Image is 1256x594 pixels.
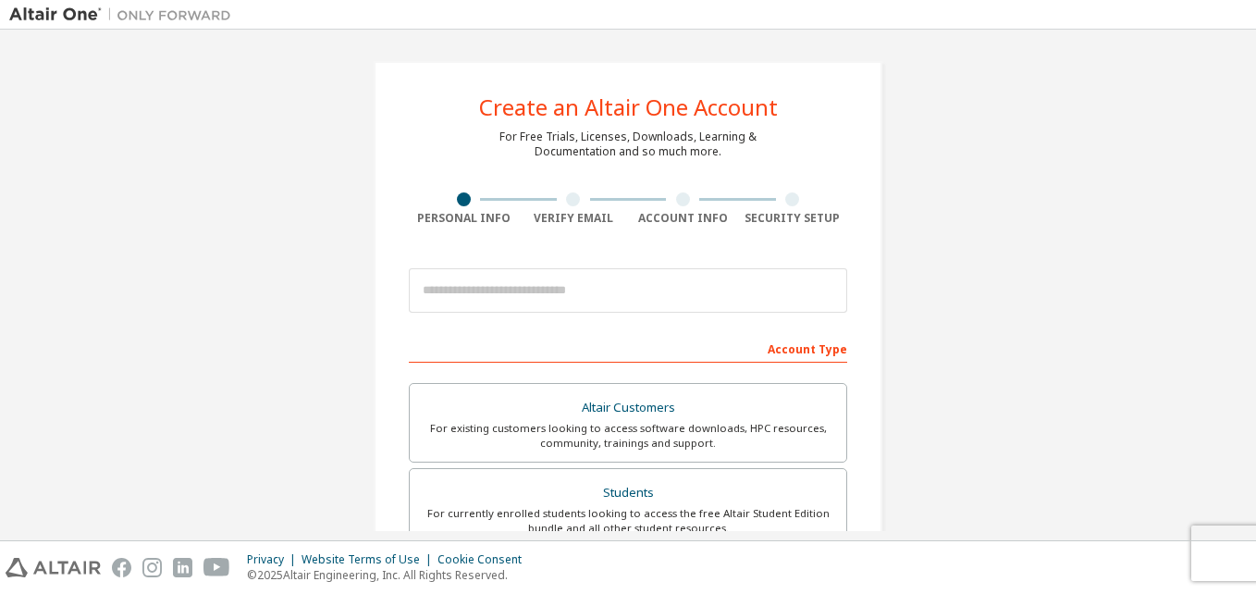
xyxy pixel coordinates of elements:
[421,421,835,451] div: For existing customers looking to access software downloads, HPC resources, community, trainings ...
[628,211,738,226] div: Account Info
[203,558,230,577] img: youtube.svg
[519,211,629,226] div: Verify Email
[437,552,533,567] div: Cookie Consent
[142,558,162,577] img: instagram.svg
[421,480,835,506] div: Students
[6,558,101,577] img: altair_logo.svg
[173,558,192,577] img: linkedin.svg
[409,333,847,363] div: Account Type
[302,552,437,567] div: Website Terms of Use
[247,552,302,567] div: Privacy
[479,96,778,118] div: Create an Altair One Account
[9,6,240,24] img: Altair One
[738,211,848,226] div: Security Setup
[499,130,757,159] div: For Free Trials, Licenses, Downloads, Learning & Documentation and so much more.
[409,211,519,226] div: Personal Info
[112,558,131,577] img: facebook.svg
[421,395,835,421] div: Altair Customers
[247,567,533,583] p: © 2025 Altair Engineering, Inc. All Rights Reserved.
[421,506,835,536] div: For currently enrolled students looking to access the free Altair Student Edition bundle and all ...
